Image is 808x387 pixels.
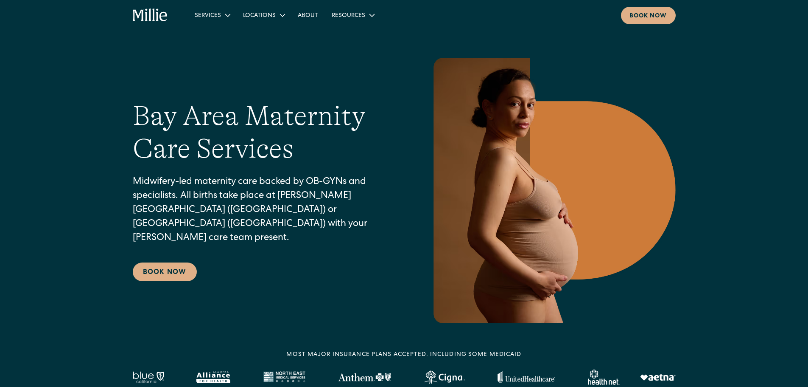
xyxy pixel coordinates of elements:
div: Services [188,8,236,22]
a: About [291,8,325,22]
p: Midwifery-led maternity care backed by OB-GYNs and specialists. All births take place at [PERSON_... [133,175,394,246]
div: Book now [629,12,667,21]
div: Locations [236,8,291,22]
a: home [133,8,168,22]
img: Blue California logo [133,371,164,383]
img: Healthnet logo [588,370,620,385]
img: Anthem Logo [338,373,391,381]
a: Book Now [133,263,197,281]
img: Pregnant woman in neutral underwear holding her belly, standing in profile against a warm-toned g... [428,58,676,323]
div: MOST MAJOR INSURANCE PLANS ACCEPTED, INCLUDING some MEDICAID [286,350,521,359]
img: United Healthcare logo [498,371,555,383]
a: Book now [621,7,676,24]
div: Locations [243,11,276,20]
div: Resources [325,8,380,22]
img: Cigna logo [424,370,465,384]
img: Alameda Alliance logo [196,371,230,383]
div: Resources [332,11,365,20]
img: Aetna logo [640,374,676,381]
h1: Bay Area Maternity Care Services [133,100,394,165]
img: North East Medical Services logo [263,371,305,383]
div: Services [195,11,221,20]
